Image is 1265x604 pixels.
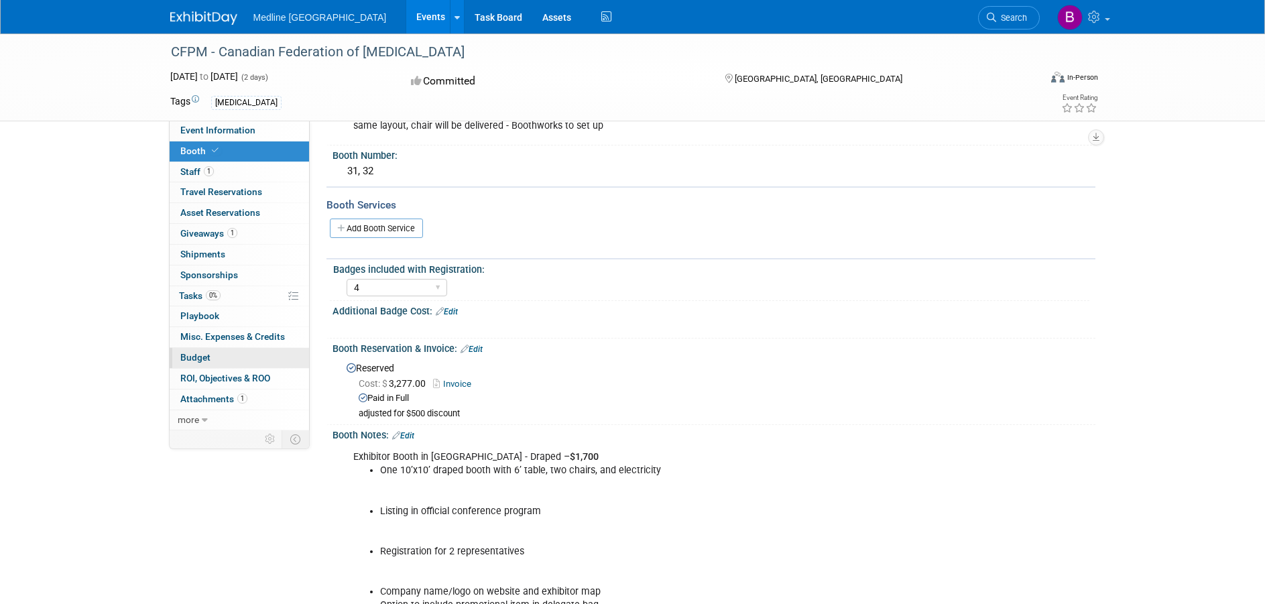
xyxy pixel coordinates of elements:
[170,11,237,25] img: ExhibitDay
[170,162,309,182] a: Staff1
[170,389,309,410] a: Attachments1
[170,306,309,326] a: Playbook
[333,301,1095,318] div: Additional Badge Cost:
[253,12,387,23] span: Medline [GEOGRAPHIC_DATA]
[211,96,282,110] div: [MEDICAL_DATA]
[178,414,199,425] span: more
[359,378,431,389] span: 3,277.00
[333,339,1095,356] div: Booth Reservation & Invoice:
[179,290,221,301] span: Tasks
[170,410,309,430] a: more
[170,71,238,82] span: [DATE] [DATE]
[170,265,309,286] a: Sponsorships
[180,373,270,383] span: ROI, Objectives & ROO
[180,228,237,239] span: Giveaways
[359,378,389,389] span: Cost: $
[407,70,703,93] div: Committed
[343,161,1085,182] div: 31, 32
[333,259,1089,276] div: Badges included with Registration:
[180,145,221,156] span: Booth
[282,430,309,448] td: Toggle Event Tabs
[170,182,309,202] a: Travel Reservations
[212,147,219,154] i: Booth reservation complete
[333,145,1095,162] div: Booth Number:
[227,228,237,238] span: 1
[170,245,309,265] a: Shipments
[180,310,219,321] span: Playbook
[170,121,309,141] a: Event Information
[180,125,255,135] span: Event Information
[1051,72,1065,82] img: Format-Inperson.png
[380,585,940,599] li: Company name/logo on website and exhibitor map
[170,95,199,110] td: Tags
[1067,72,1098,82] div: In-Person
[180,207,260,218] span: Asset Reservations
[326,198,1095,213] div: Booth Services
[198,71,210,82] span: to
[170,286,309,306] a: Tasks0%
[978,6,1040,29] a: Search
[461,345,483,354] a: Edit
[343,358,1085,420] div: Reserved
[735,74,902,84] span: [GEOGRAPHIC_DATA], [GEOGRAPHIC_DATA]
[1057,5,1083,30] img: Brad Imhoff
[240,73,268,82] span: (2 days)
[570,451,599,463] b: $1,700
[170,327,309,347] a: Misc. Expenses & Credits
[180,166,214,177] span: Staff
[180,394,247,404] span: Attachments
[180,186,262,197] span: Travel Reservations
[1061,95,1097,101] div: Event Rating
[206,290,221,300] span: 0%
[330,219,423,238] a: Add Booth Service
[170,141,309,162] a: Booth
[166,40,1020,64] div: CFPM - Canadian Federation of [MEDICAL_DATA]
[380,545,940,585] li: Registration for 2 representatives
[170,224,309,244] a: Giveaways1
[344,113,948,139] div: same layout, chair will be delivered - Boothworks to set up
[433,379,478,389] a: Invoice
[180,331,285,342] span: Misc. Expenses & Credits
[380,505,940,545] li: Listing in official conference program
[180,249,225,259] span: Shipments
[259,430,282,448] td: Personalize Event Tab Strip
[180,269,238,280] span: Sponsorships
[180,352,210,363] span: Budget
[170,203,309,223] a: Asset Reservations
[333,425,1095,442] div: Booth Notes:
[380,464,940,504] li: One 10’x10’ draped booth with 6’ table, two chairs, and electricity
[359,408,1085,420] div: adjusted for $500 discount
[961,70,1099,90] div: Event Format
[436,307,458,316] a: Edit
[392,431,414,440] a: Edit
[237,394,247,404] span: 1
[996,13,1027,23] span: Search
[170,369,309,389] a: ROI, Objectives & ROO
[204,166,214,176] span: 1
[170,348,309,368] a: Budget
[359,392,1085,405] div: Paid in Full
